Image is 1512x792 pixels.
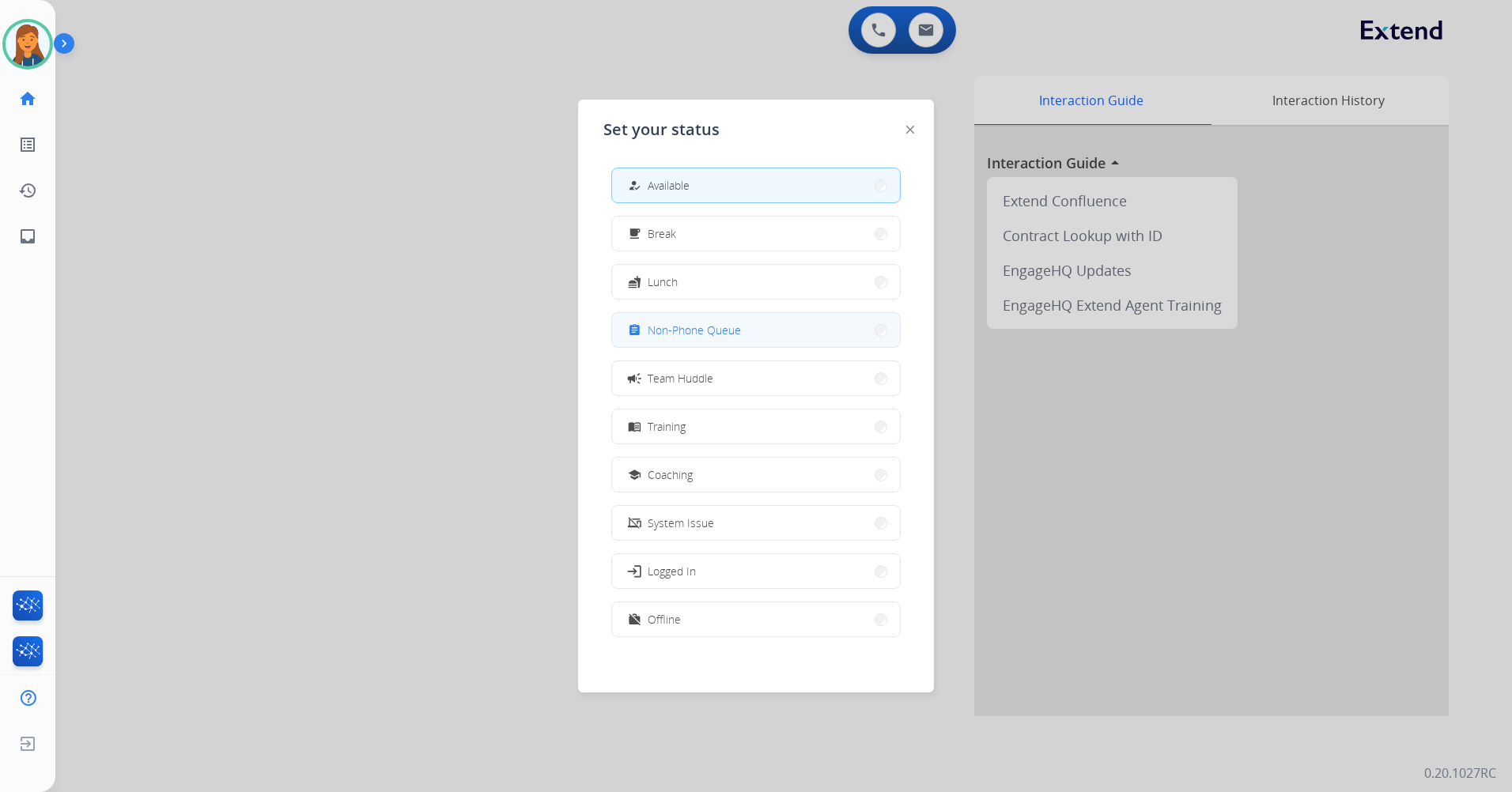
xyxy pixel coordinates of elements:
[612,217,900,251] button: Break
[628,323,641,337] mat-icon: assignment
[628,275,641,289] mat-icon: fastfood
[628,179,641,192] mat-icon: how_to_reg
[628,227,641,240] mat-icon: free_breakfast
[628,516,641,530] mat-icon: phonelink_off
[612,409,900,443] button: Training
[6,22,50,66] img: avatar
[648,611,681,628] span: Offline
[648,418,686,435] span: Training
[612,458,900,492] button: Coaching
[628,613,641,626] mat-icon: work_off
[906,126,914,134] img: close-button
[648,466,693,483] span: Coaching
[626,563,642,579] mat-icon: login
[648,225,676,242] span: Break
[612,313,900,347] button: Non-Phone Queue
[18,89,37,108] mat-icon: home
[18,135,37,154] mat-icon: list_alt
[648,177,690,194] span: Available
[1424,764,1496,783] p: 0.20.1027RC
[612,361,900,395] button: Team Huddle
[18,227,37,246] mat-icon: inbox
[612,506,900,540] button: System Issue
[648,515,714,531] span: System Issue
[628,420,641,433] mat-icon: menu_book
[612,554,900,588] button: Logged In
[626,370,642,386] mat-icon: campaign
[612,602,900,636] button: Offline
[648,273,678,290] span: Lunch
[603,119,720,141] span: Set your status
[18,181,37,200] mat-icon: history
[612,168,900,202] button: Available
[648,370,713,387] span: Team Huddle
[648,322,741,338] span: Non-Phone Queue
[612,265,900,299] button: Lunch
[648,563,696,579] span: Logged In
[628,468,641,481] mat-icon: school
